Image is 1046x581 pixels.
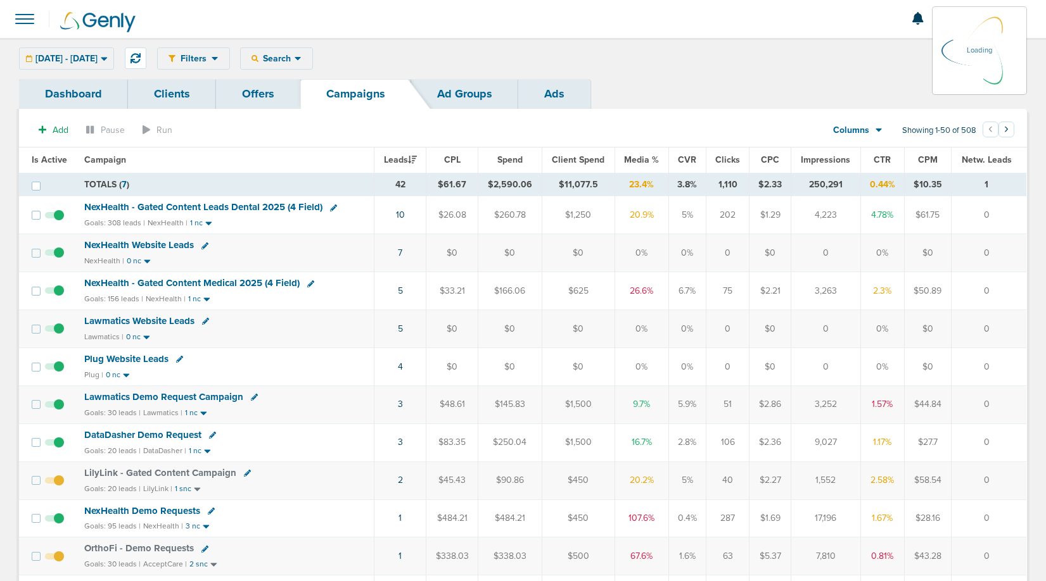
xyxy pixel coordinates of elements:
[84,484,141,494] small: Goals: 20 leads |
[615,272,668,310] td: 26.6%
[478,173,542,196] td: $2,590.06
[84,277,300,289] span: NexHealth - Gated Content Medical 2025 (4 Field)
[952,385,1027,423] td: 0
[668,461,706,499] td: 5%
[398,475,403,485] a: 2
[860,423,904,461] td: 1.17%
[615,423,668,461] td: 16.7%
[749,234,791,272] td: $0
[126,332,141,342] small: 0 nc
[188,294,201,304] small: 1 nc
[106,370,120,380] small: 0 nc
[860,499,904,537] td: 1.67%
[84,446,141,456] small: Goals: 20 leads |
[706,234,749,272] td: 0
[615,310,668,348] td: 0%
[398,361,403,372] a: 4
[749,537,791,575] td: $5.37
[860,173,904,196] td: 0.44%
[761,154,779,165] span: CPC
[801,154,850,165] span: Impressions
[715,154,740,165] span: Clicks
[615,461,668,499] td: 20.2%
[860,461,904,499] td: 2.58%
[84,505,200,516] span: NexHealth Demo Requests
[84,332,124,341] small: Lawmatics |
[84,429,201,440] span: DataDasher Demo Request
[904,173,951,196] td: $10.35
[542,196,615,234] td: $1,250
[904,423,951,461] td: $27.7
[478,461,542,499] td: $90.86
[791,196,860,234] td: 4,223
[300,79,411,109] a: Campaigns
[189,446,201,456] small: 1 nc
[426,173,478,196] td: $61.67
[84,408,141,418] small: Goals: 30 leads |
[189,559,208,569] small: 2 snc
[791,385,860,423] td: 3,252
[615,196,668,234] td: 20.9%
[384,154,417,165] span: Leads
[706,310,749,348] td: 0
[478,347,542,385] td: $0
[542,272,615,310] td: $625
[84,315,195,327] span: Lawmatics Website Leads
[185,408,198,418] small: 1 nc
[478,196,542,234] td: $260.78
[904,234,951,272] td: $0
[791,173,860,196] td: 250,291
[478,385,542,423] td: $145.83
[983,123,1014,139] ul: Pagination
[478,499,542,537] td: $484.21
[952,499,1027,537] td: 0
[904,499,951,537] td: $28.16
[791,347,860,385] td: 0
[143,446,186,455] small: DataDasher |
[706,272,749,310] td: 75
[19,79,128,109] a: Dashboard
[84,294,143,304] small: Goals: 156 leads |
[84,370,103,379] small: Plug |
[77,173,374,196] td: TOTALS ( )
[918,154,938,165] span: CPM
[952,234,1027,272] td: 0
[542,537,615,575] td: $500
[128,79,216,109] a: Clients
[952,537,1027,575] td: 0
[426,347,478,385] td: $0
[706,385,749,423] td: 51
[615,234,668,272] td: 0%
[791,499,860,537] td: 17,196
[398,323,403,334] a: 5
[904,385,951,423] td: $44.84
[668,196,706,234] td: 5%
[998,122,1014,137] button: Go to next page
[791,461,860,499] td: 1,552
[860,310,904,348] td: 0%
[398,399,403,409] a: 3
[175,484,191,494] small: 1 snc
[749,461,791,499] td: $2.27
[860,347,904,385] td: 0%
[668,347,706,385] td: 0%
[542,385,615,423] td: $1,500
[426,272,478,310] td: $33.21
[860,385,904,423] td: 1.57%
[84,542,194,554] span: OrthoFi - Demo Requests
[143,484,172,493] small: LilyLink |
[624,154,659,165] span: Media %
[952,423,1027,461] td: 0
[904,347,951,385] td: $0
[749,310,791,348] td: $0
[84,391,243,403] span: Lawmatics Demo Request Campaign
[411,79,518,109] a: Ad Groups
[84,239,194,251] span: NexHealth Website Leads
[615,499,668,537] td: 107.6%
[478,423,542,461] td: $250.04
[749,347,791,385] td: $0
[706,461,749,499] td: 40
[706,423,749,461] td: 106
[426,499,478,537] td: $484.21
[749,196,791,234] td: $1.29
